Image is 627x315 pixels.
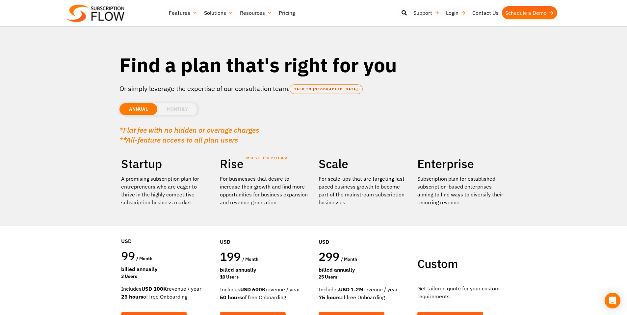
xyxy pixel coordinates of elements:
strong: 50 hours [220,294,242,301]
div: 10 Users [220,274,309,281]
strong: USD 1.2M [339,286,363,293]
em: **All-feature access to all plan users [119,135,238,145]
p: Or simply leverage the expertise of our consultation team. [119,84,508,94]
h2: Enterprise [417,156,506,171]
strong: 75 hours [319,294,341,301]
strong: USD 600K [240,286,266,293]
a: Features [166,6,201,19]
span: / month [341,256,357,262]
div: For businesses that desire to increase their growth and find more opportunities for business expa... [220,175,309,206]
span: / month [242,256,258,262]
a: Schedule a Demo [502,6,557,19]
div: Billed Annually [319,266,407,274]
p: Subscription plan for established subscription-based enterprises aiming to find ways to diversify... [417,175,506,206]
div: Includes revenue / year of free Onboarding [220,285,309,301]
h2: Scale [319,156,407,171]
div: Billed Annually [220,266,309,274]
div: 3 Users [121,273,210,280]
div: Includes revenue / year of free Onboarding [319,285,407,301]
a: Support [410,6,443,19]
strong: 25 hours [121,293,143,300]
div: USD [121,217,210,248]
h2: Rise [220,156,309,171]
p: A promising subscription plan for entrepreneurs who are eager to thrive in the highly competitive... [121,175,210,206]
li: ANNUAL [119,103,157,115]
span: MOST POPULAR [246,150,288,166]
span: / month [136,256,152,261]
strong: USD 100K [142,285,167,292]
span: 299 [319,249,340,264]
span: 99 [121,248,135,263]
a: Pricing [275,6,298,19]
div: For scale-ups that are targeting fast-paced business growth to become part of the mainstream subs... [319,175,407,206]
a: Resources [237,6,275,19]
div: Billed Annually [121,265,210,273]
div: USD [220,218,309,249]
h2: Startup [121,156,210,171]
a: TALK TO [GEOGRAPHIC_DATA] [290,84,363,94]
div: Open Intercom Messenger [605,293,620,308]
em: *Flat fee with no hidden or overage charges [119,125,259,135]
a: Contact Us [469,6,502,19]
img: Subscriptionflow [67,5,124,22]
div: Includes revenue / year of free Onboarding [121,285,210,301]
a: Login [443,6,469,19]
p: Get tailored quote for your custom requirements. [417,284,506,300]
a: Solutions [201,6,237,19]
li: MONTHLY [157,103,197,115]
div: 25 Users [319,274,407,281]
span: 199 [220,249,241,264]
span: Custom [417,256,458,271]
div: USD [319,218,407,249]
h1: Find a plan that's right for you [119,53,508,77]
